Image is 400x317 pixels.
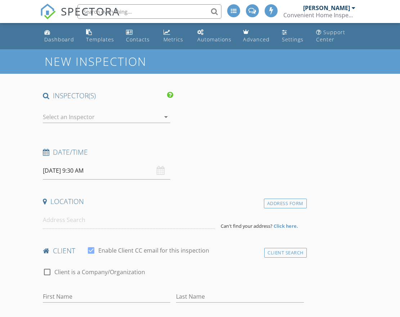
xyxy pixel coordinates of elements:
a: Templates [83,26,118,46]
span: SPECTORA [61,4,120,19]
div: Dashboard [44,36,74,43]
input: Search everything... [77,4,221,19]
strong: Click here. [274,223,298,229]
div: Metrics [163,36,183,43]
div: Convenient Home Inspections [283,12,355,19]
div: Address Form [264,199,307,208]
img: The Best Home Inspection Software - Spectora [40,4,56,19]
div: Client Search [264,248,307,258]
div: Support Center [316,29,345,43]
i: arrow_drop_down [162,113,170,121]
input: Address Search [43,211,215,229]
div: [PERSON_NAME] [303,4,350,12]
a: Metrics [161,26,189,46]
input: Select date [43,162,170,180]
div: Settings [282,36,304,43]
a: Dashboard [41,26,77,46]
a: Contacts [123,26,154,46]
a: SPECTORA [40,10,120,25]
h4: client [43,246,304,255]
a: Support Center [313,26,359,46]
h4: Date/Time [43,148,304,157]
h4: Location [43,197,304,206]
div: Automations [197,36,232,43]
div: Templates [86,36,114,43]
a: Settings [279,26,307,46]
label: Enable Client CC email for this inspection [98,247,209,254]
span: Can't find your address? [221,223,273,229]
a: Advanced [240,26,273,46]
h4: INSPECTOR(S) [43,91,173,100]
div: Contacts [126,36,150,43]
a: Automations (Basic) [194,26,234,46]
label: Client is a Company/Organization [54,268,145,276]
h1: New Inspection [45,55,204,68]
div: Advanced [243,36,270,43]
